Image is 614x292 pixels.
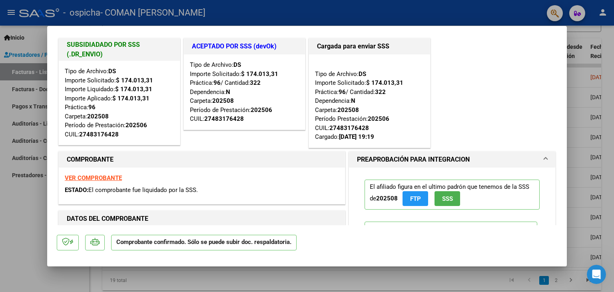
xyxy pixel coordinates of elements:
strong: $ 174.013,31 [116,77,153,84]
p: El equipo también puede ayudar [39,9,123,22]
strong: DATOS DEL COMPROBANTE [67,215,148,222]
strong: 96 [213,79,221,86]
strong: $ 174.013,31 [241,70,278,78]
span: FTP [410,195,421,202]
span: ESTADO: [65,186,88,194]
div: Tipo de Archivo: Importe Solicitado: Importe Liquidado: Importe Aplicado: Práctica: Carpeta: Perí... [65,67,174,139]
button: Inicio [125,5,140,20]
img: Profile image for Fin [23,6,36,19]
strong: 202508 [87,113,109,120]
strong: COMPROBANTE [67,156,114,163]
mat-expansion-panel-header: PREAPROBACIÓN PARA INTEGRACION [349,152,555,168]
strong: 202506 [368,115,389,122]
strong: 96 [339,88,346,96]
h1: Cargada para enviar SSS [317,42,422,51]
h1: SUBSIDIADADO POR SSS (.DR_ENVIO) [67,40,172,59]
h1: PREAPROBACIÓN PARA INTEGRACION [357,155,470,164]
strong: 202506 [498,225,520,232]
strong: 202506 [126,122,147,129]
span: SSS [442,195,453,202]
strong: DS [359,70,366,78]
strong: 202508 [337,106,359,114]
iframe: Intercom live chat [587,265,606,284]
div: 27483176428 [329,124,369,133]
span: El comprobante fue liquidado por la SSS. [88,186,198,194]
button: 🔙 Volver al menú principal [61,248,150,264]
button: FTP [403,191,428,206]
h1: ACEPTADO POR SSS (devOk) [192,42,297,51]
div: 27483176428 [79,130,119,139]
strong: $ 174.013,31 [115,86,152,93]
h1: Fin [39,3,48,9]
button: 🔍 No encuentro la factura. [61,228,150,244]
strong: $ 174.013,31 [112,95,150,102]
strong: N [226,88,230,96]
strong: 322 [375,88,386,96]
button: go back [5,5,20,20]
strong: 202506 [251,106,272,114]
p: El afiliado figura en el ultimo padrón que tenemos de la SSS de [365,180,540,210]
strong: $ 174.013,31 [366,79,403,86]
strong: 96 [88,104,96,111]
strong: [DATE] 19:19 [339,133,374,140]
button: SSS [435,191,460,206]
strong: 202508 [376,195,398,202]
strong: N [351,97,355,104]
div: 27483176428 [204,114,244,124]
strong: 202508 [212,97,234,104]
strong: DS [108,68,116,75]
button: ⏭️ Continuar [16,248,64,264]
div: 👉 Si no aparece nada o la caja está vacía, no contamos con esa información en el sistema. ​ 📍 Par... [13,106,125,208]
b: fecha de transferencia [13,12,92,26]
p: Comprobante confirmado. Sólo se puede subir doc. respaldatoria. [111,235,297,250]
div: Tipo de Archivo: Importe Solicitado: Práctica: / Cantidad: Dependencia: Carpeta: Período de Prest... [190,60,299,124]
a: VER COMPROBANTE [65,174,122,182]
div: Tipo de Archivo: Importe Solicitado: Práctica: / Cantidad: Dependencia: Carpeta: Período Prestaci... [315,60,424,142]
strong: 322 [250,79,261,86]
strong: DS [233,61,241,68]
div: Cerrar [140,5,155,19]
